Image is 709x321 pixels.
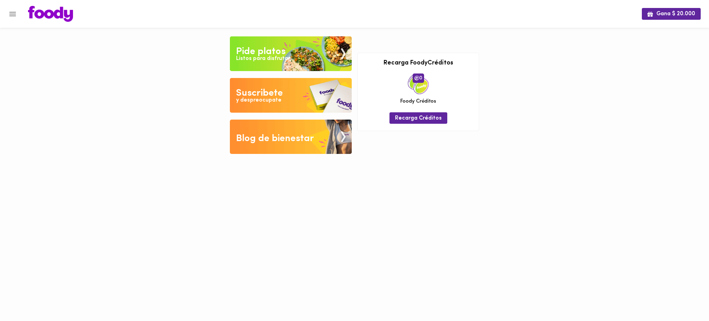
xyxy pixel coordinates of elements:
[4,6,21,23] button: Menu
[236,55,290,63] div: Listos para disfrutar
[236,96,281,104] div: y despreocupate
[400,98,436,105] span: Foody Créditos
[414,76,419,80] img: foody-creditos.png
[28,6,73,22] img: logo.png
[669,281,702,314] iframe: Messagebird Livechat Widget
[363,60,474,67] h3: Recarga FoodyCréditos
[230,36,352,71] img: Pide un Platos
[389,112,447,124] button: Recarga Créditos
[647,11,695,17] span: Gana $ 20.000
[236,132,314,146] div: Blog de bienestar
[413,73,424,83] span: 0
[230,78,352,113] img: Disfruta bajar de peso
[642,8,701,19] button: Gana $ 20.000
[236,45,286,59] div: Pide platos
[395,115,442,122] span: Recarga Créditos
[230,120,352,154] img: Blog de bienestar
[236,86,283,100] div: Suscribete
[408,73,429,94] img: credits-package.png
